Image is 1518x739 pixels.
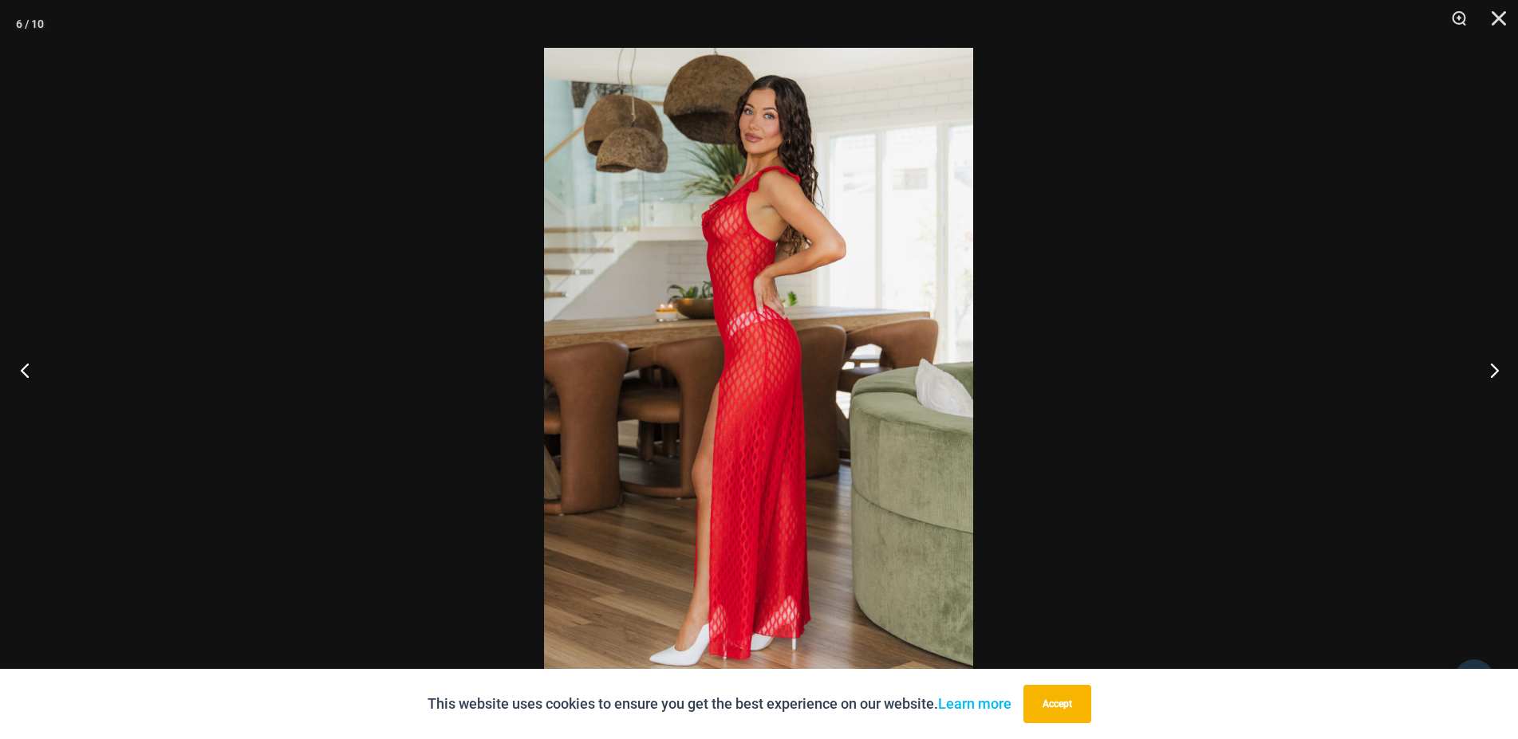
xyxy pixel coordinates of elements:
[938,695,1011,712] a: Learn more
[544,48,973,691] img: Sometimes Red 587 Dress 03
[1458,330,1518,410] button: Next
[1023,685,1091,723] button: Accept
[16,12,44,36] div: 6 / 10
[428,692,1011,716] p: This website uses cookies to ensure you get the best experience on our website.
